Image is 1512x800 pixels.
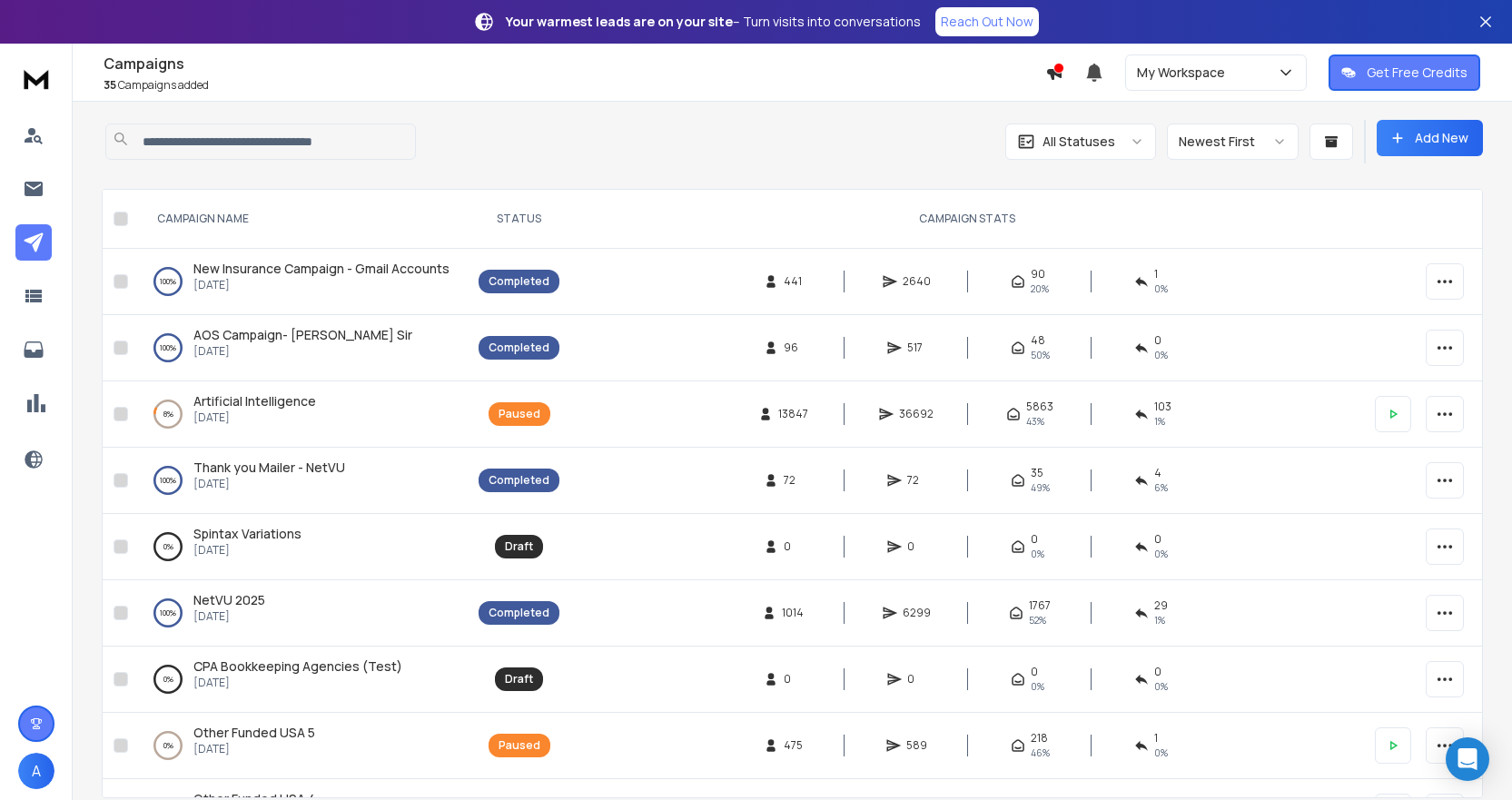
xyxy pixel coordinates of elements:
[499,738,540,753] div: Paused
[1154,414,1165,429] span: 1 %
[193,326,412,344] a: AOS Campaign- [PERSON_NAME] Sir
[489,274,549,289] div: Completed
[18,62,54,95] img: logo
[570,190,1364,249] th: CAMPAIGN STATS
[1154,267,1158,281] span: 1
[1031,547,1044,561] span: 0%
[1031,679,1044,694] span: 0%
[1031,281,1049,296] span: 20 %
[489,606,549,620] div: Completed
[104,78,1045,93] p: Campaigns added
[135,315,468,381] td: 100%AOS Campaign- [PERSON_NAME] Sir[DATE]
[489,341,549,355] div: Completed
[899,407,934,421] span: 36692
[935,7,1039,36] a: Reach Out Now
[1154,348,1168,362] span: 0 %
[489,473,549,488] div: Completed
[1154,746,1168,760] span: 0 %
[193,676,402,690] p: [DATE]
[941,13,1033,31] p: Reach Out Now
[163,670,173,688] p: 0 %
[1154,281,1168,296] span: 0 %
[1154,731,1158,746] span: 1
[193,525,301,543] a: Spintax Variations
[1154,480,1168,495] span: 6 %
[193,410,316,425] p: [DATE]
[903,274,931,289] span: 2640
[1031,480,1050,495] span: 49 %
[1029,613,1046,627] span: 52 %
[784,341,802,355] span: 96
[784,672,802,686] span: 0
[1031,731,1048,746] span: 218
[160,604,176,622] p: 100 %
[1154,466,1161,480] span: 4
[1154,598,1168,613] span: 29
[135,448,468,514] td: 100%Thank you Mailer - NetVU[DATE]
[193,724,315,742] a: Other Funded USA 5
[468,190,570,249] th: STATUS
[907,539,925,554] span: 0
[160,272,176,291] p: 100 %
[193,525,301,542] span: Spintax Variations
[193,609,265,624] p: [DATE]
[1031,665,1038,679] span: 0
[135,514,468,580] td: 0%Spintax Variations[DATE]
[903,606,931,620] span: 6299
[1367,64,1468,82] p: Get Free Credits
[163,538,173,556] p: 0 %
[193,459,345,477] a: Thank you Mailer - NetVU
[135,580,468,647] td: 100%NetVU 2025[DATE]
[1154,613,1165,627] span: 1 %
[1154,679,1168,694] span: 0%
[505,672,533,686] div: Draft
[506,13,733,30] strong: Your warmest leads are on your site
[1026,400,1053,414] span: 5863
[1031,466,1043,480] span: 35
[135,713,468,779] td: 0%Other Funded USA 5[DATE]
[1329,54,1480,91] button: Get Free Credits
[135,381,468,448] td: 8%Artificial Intelligence[DATE]
[193,326,412,343] span: AOS Campaign- [PERSON_NAME] Sir
[1154,547,1168,561] span: 0%
[1446,737,1489,781] div: Open Intercom Messenger
[778,407,808,421] span: 13847
[1031,532,1038,547] span: 0
[193,477,345,491] p: [DATE]
[784,738,803,753] span: 475
[1377,120,1483,156] button: Add New
[907,473,925,488] span: 72
[784,274,802,289] span: 441
[1154,400,1171,414] span: 103
[193,657,402,675] span: CPA Bookkeeping Agencies (Test)
[104,53,1045,74] h1: Campaigns
[1031,746,1050,760] span: 46 %
[104,77,116,93] span: 35
[1031,267,1045,281] span: 90
[505,539,533,554] div: Draft
[163,736,173,755] p: 0 %
[18,753,54,789] button: A
[193,278,450,292] p: [DATE]
[135,190,468,249] th: CAMPAIGN NAME
[907,672,925,686] span: 0
[784,473,802,488] span: 72
[906,738,927,753] span: 589
[782,606,804,620] span: 1014
[193,742,315,756] p: [DATE]
[1154,333,1161,348] span: 0
[1031,333,1045,348] span: 48
[907,341,925,355] span: 517
[193,657,402,676] a: CPA Bookkeeping Agencies (Test)
[506,13,921,31] p: – Turn visits into conversations
[135,249,468,315] td: 100%New Insurance Campaign - Gmail Accounts[DATE]
[160,339,176,357] p: 100 %
[193,344,412,359] p: [DATE]
[193,543,301,558] p: [DATE]
[1026,414,1044,429] span: 43 %
[784,539,802,554] span: 0
[1029,598,1051,613] span: 1767
[193,392,316,410] a: Artificial Intelligence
